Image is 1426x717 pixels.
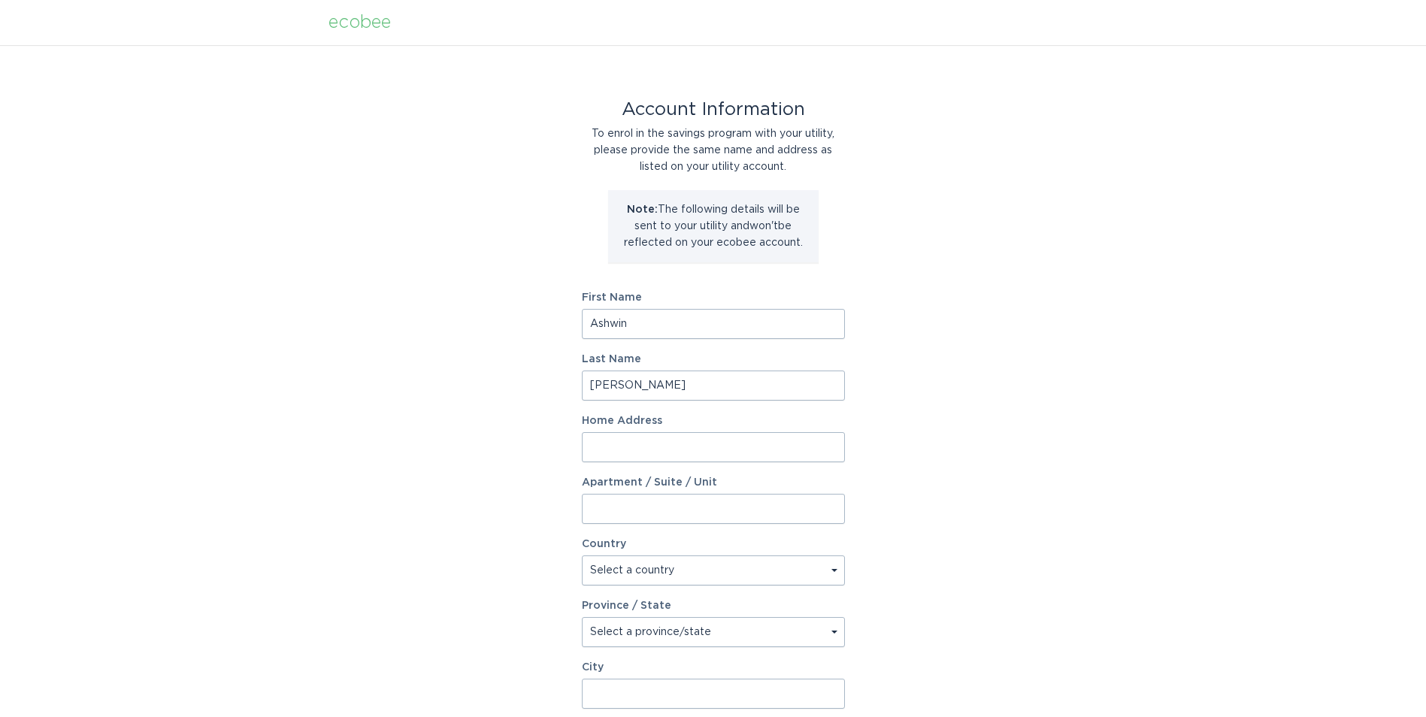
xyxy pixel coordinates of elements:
strong: Note: [627,204,658,215]
div: ecobee [328,14,391,31]
label: Country [582,539,626,549]
p: The following details will be sent to your utility and won't be reflected on your ecobee account. [619,201,807,251]
label: First Name [582,292,845,303]
div: Account Information [582,101,845,118]
div: To enrol in the savings program with your utility, please provide the same name and address as li... [582,126,845,175]
label: Home Address [582,416,845,426]
label: Province / State [582,601,671,611]
label: Apartment / Suite / Unit [582,477,845,488]
label: City [582,662,845,673]
label: Last Name [582,354,845,365]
